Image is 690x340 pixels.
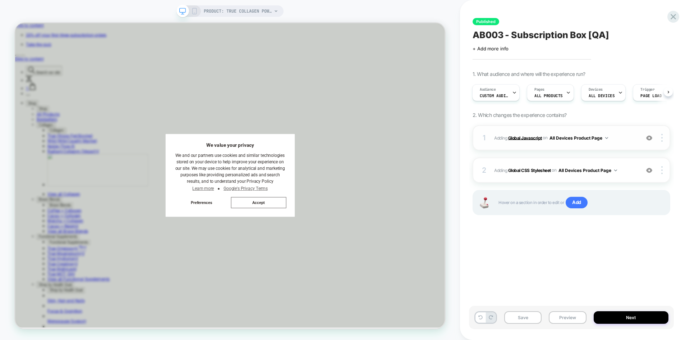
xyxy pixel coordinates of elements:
button: Accept [288,232,361,247]
span: Trigger [640,87,654,92]
div: 1 [480,131,488,144]
a: Learn more [235,216,266,226]
img: down arrow [605,137,608,139]
img: down arrow [614,169,617,171]
img: close [661,134,663,142]
button: All Devices Product Page [558,166,617,175]
span: Page Load [640,93,662,98]
img: Joystick [477,197,491,208]
span: + Add more info [473,46,509,51]
button: Save [504,311,542,324]
b: Global Javascript [508,135,542,140]
img: crossed eye [646,167,652,173]
button: Preferences [212,232,285,247]
button: Preview [549,311,586,324]
img: crossed eye [646,135,652,141]
span: on [543,134,547,142]
span: on [552,166,556,174]
span: Adding [494,133,636,142]
span: 2. Which changes the experience contains? [473,112,566,118]
span: ALL DEVICES [589,93,615,98]
b: Global CSS Stylesheet [508,167,551,173]
span: Adding [494,166,636,175]
button: Next [594,311,669,324]
div: We value your privacy [212,159,362,166]
span: Pages [534,87,544,92]
span: Published [473,18,499,25]
div: 2 [480,164,488,177]
span: ALL PRODUCTS [534,93,563,98]
span: PRODUCT: True Collagen Powder [204,5,272,17]
span: Hover on a section in order to edit or [498,197,662,208]
span: Custom Audience [480,93,509,98]
span: AB003 - Subscription Box [QA] [473,30,609,40]
button: All Devices Product Page [549,133,608,142]
span: 1. What audience and where will the experience run? [473,71,585,77]
span: Add [566,197,588,208]
span: ● [270,217,273,225]
span: Devices [589,87,603,92]
a: Google's Privacy Terms [277,216,338,226]
span: Audience [480,87,496,92]
img: close [661,166,663,174]
span: We and our partners use cookies and similar technologies stored on your device to help improve yo... [212,172,362,216]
